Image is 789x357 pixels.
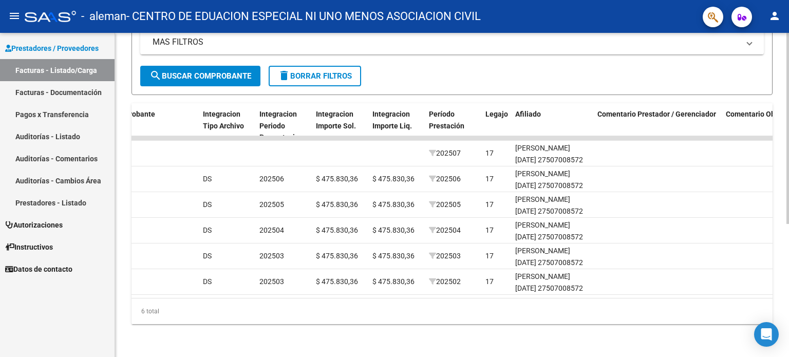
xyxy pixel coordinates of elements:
[485,110,508,118] span: Legajo
[312,103,368,148] datatable-header-cell: Integracion Importe Sol.
[149,69,162,82] mat-icon: search
[515,271,589,294] div: [PERSON_NAME][DATE] 27507008572
[316,200,358,209] span: $ 475.830,36
[597,110,716,118] span: Comentario Prestador / Gerenciador
[278,71,352,81] span: Borrar Filtros
[372,200,415,209] span: $ 475.830,36
[485,147,494,159] div: 17
[153,36,739,48] mat-panel-title: MAS FILTROS
[149,71,251,81] span: Buscar Comprobante
[316,277,358,286] span: $ 475.830,36
[5,241,53,253] span: Instructivos
[429,200,461,209] span: 202505
[106,103,199,148] datatable-header-cell: Comprobante
[259,252,284,260] span: 202503
[515,142,589,166] div: [PERSON_NAME][DATE] 27507008572
[485,199,494,211] div: 17
[511,103,593,148] datatable-header-cell: Afiliado
[8,10,21,22] mat-icon: menu
[203,252,212,260] span: DS
[372,226,415,234] span: $ 475.830,36
[259,110,303,142] span: Integracion Periodo Presentacion
[372,252,415,260] span: $ 475.830,36
[372,277,415,286] span: $ 475.830,36
[368,103,425,148] datatable-header-cell: Integracion Importe Liq.
[372,110,412,130] span: Integracion Importe Liq.
[429,110,464,130] span: Período Prestación
[259,277,284,286] span: 202503
[515,168,589,192] div: [PERSON_NAME][DATE] 27507008572
[203,200,212,209] span: DS
[429,226,461,234] span: 202504
[203,175,212,183] span: DS
[754,322,779,347] div: Open Intercom Messenger
[255,103,312,148] datatable-header-cell: Integracion Periodo Presentacion
[199,103,255,148] datatable-header-cell: Integracion Tipo Archivo
[485,250,494,262] div: 17
[81,5,126,28] span: - aleman
[481,103,511,148] datatable-header-cell: Legajo
[269,66,361,86] button: Borrar Filtros
[203,110,244,130] span: Integracion Tipo Archivo
[203,277,212,286] span: DS
[515,194,589,217] div: [PERSON_NAME][DATE] 27507008572
[485,276,494,288] div: 17
[316,252,358,260] span: $ 475.830,36
[485,224,494,236] div: 17
[515,110,541,118] span: Afiliado
[126,5,481,28] span: - CENTRO DE EDUACION ESPECIAL NI UNO MENOS ASOCIACION CIVIL
[425,103,481,148] datatable-header-cell: Período Prestación
[5,219,63,231] span: Autorizaciones
[5,264,72,275] span: Datos de contacto
[140,66,260,86] button: Buscar Comprobante
[259,226,284,234] span: 202504
[429,149,461,157] span: 202507
[515,245,589,269] div: [PERSON_NAME][DATE] 27507008572
[278,69,290,82] mat-icon: delete
[316,175,358,183] span: $ 475.830,36
[515,219,589,243] div: [PERSON_NAME][DATE] 27507008572
[316,226,358,234] span: $ 475.830,36
[429,175,461,183] span: 202506
[5,43,99,54] span: Prestadores / Proveedores
[259,200,284,209] span: 202505
[429,252,461,260] span: 202503
[140,30,764,54] mat-expansion-panel-header: MAS FILTROS
[203,226,212,234] span: DS
[429,277,461,286] span: 202502
[110,110,155,118] span: Comprobante
[372,175,415,183] span: $ 475.830,36
[259,175,284,183] span: 202506
[316,110,356,130] span: Integracion Importe Sol.
[131,298,773,324] div: 6 total
[768,10,781,22] mat-icon: person
[593,103,722,148] datatable-header-cell: Comentario Prestador / Gerenciador
[485,173,494,185] div: 17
